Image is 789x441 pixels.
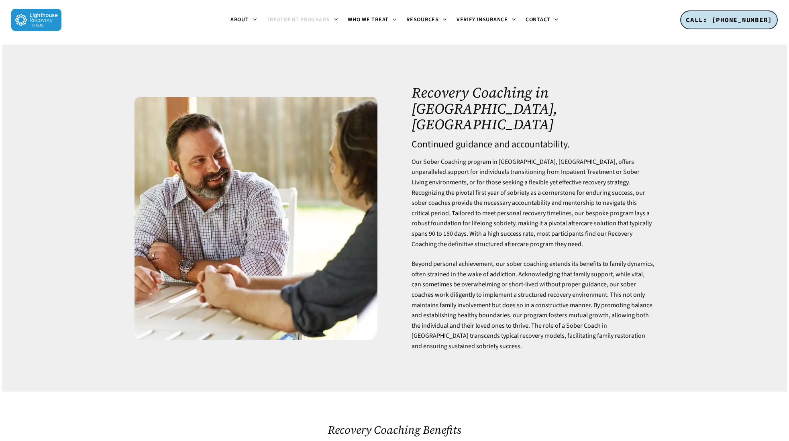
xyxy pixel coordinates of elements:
[402,17,452,23] a: Resources
[412,259,654,351] p: Beyond personal achievement, our sober coaching extends its benefits to family dynamics, often st...
[412,85,654,133] h1: Recovery Coaching in [GEOGRAPHIC_DATA], [GEOGRAPHIC_DATA]
[526,16,550,24] span: Contact
[220,423,569,436] h2: Recovery Coaching Benefits
[680,10,778,30] a: CALL: [PHONE_NUMBER]
[406,16,439,24] span: Resources
[452,17,521,23] a: Verify Insurance
[457,16,508,24] span: Verify Insurance
[343,17,402,23] a: Who We Treat
[348,16,389,24] span: Who We Treat
[11,9,61,31] img: Lighthouse Recovery Texas
[262,17,343,23] a: Treatment Programs
[267,16,330,24] span: Treatment Programs
[230,16,249,24] span: About
[412,139,654,150] h4: Continued guidance and accountability.
[521,17,563,23] a: Contact
[412,157,654,259] p: Our Sober Coaching program in [GEOGRAPHIC_DATA], [GEOGRAPHIC_DATA], offers unparalleled support f...
[226,17,262,23] a: About
[686,16,772,24] span: CALL: [PHONE_NUMBER]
